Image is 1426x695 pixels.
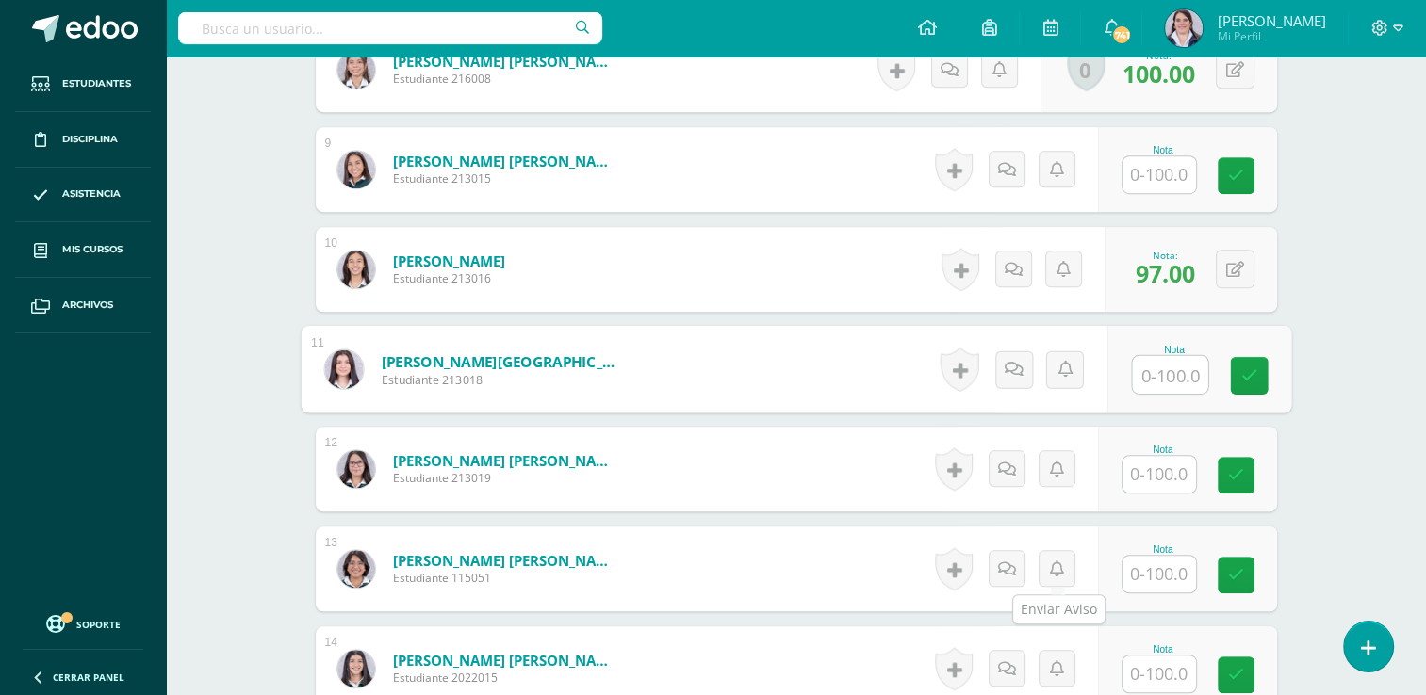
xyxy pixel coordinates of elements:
[337,51,375,89] img: a2f8dcacaf22a1cea2146a80c18ebfac.png
[337,251,375,288] img: 304c455f5b35ca66d2d9859c4516224b.png
[1021,600,1097,619] div: Enviar Aviso
[15,222,151,278] a: Mis cursos
[1132,356,1207,394] input: 0-100.0
[393,71,619,87] span: Estudiante 216008
[23,610,143,636] a: Soporte
[1123,556,1196,592] input: 0-100.0
[62,132,118,147] span: Disciplina
[381,351,614,371] a: [PERSON_NAME][GEOGRAPHIC_DATA]
[62,76,131,91] span: Estudiantes
[1123,655,1196,692] input: 0-100.0
[1123,456,1196,493] input: 0-100.0
[62,186,121,202] span: Asistencia
[62,298,113,313] span: Archivos
[1122,444,1205,455] div: Nota
[337,151,375,188] img: 56061778b055c7d63f82c18fcbe4ed22.png
[393,570,619,586] span: Estudiante 115051
[1122,644,1205,655] div: Nota
[76,618,121,631] span: Soporte
[1131,344,1217,354] div: Nota
[15,57,151,112] a: Estudiantes
[1067,48,1105,91] a: 0
[393,52,619,71] a: [PERSON_NAME] [PERSON_NAME]
[1217,28,1325,44] span: Mi Perfil
[381,371,614,388] span: Estudiante 213018
[178,12,602,44] input: Busca un usuario...
[393,651,619,670] a: [PERSON_NAME] [PERSON_NAME]
[53,671,124,684] span: Cerrar panel
[1111,24,1132,45] span: 741
[393,251,505,270] a: [PERSON_NAME]
[337,650,375,687] img: 6ec10e37d3cdb4797dfcafd01be6b3a8.png
[337,550,375,588] img: 5f5b390559614f89dcf80695e14bc2e8.png
[1123,57,1195,89] span: 100.00
[1217,11,1325,30] span: [PERSON_NAME]
[393,670,619,686] span: Estudiante 2022015
[62,242,123,257] span: Mis cursos
[1136,257,1195,289] span: 97.00
[393,451,619,470] a: [PERSON_NAME] [PERSON_NAME]
[1122,544,1205,555] div: Nota
[15,278,151,333] a: Archivos
[324,349,363,388] img: 6881d77f4d499b534e3b8746e63723e2.png
[393,152,619,170] a: [PERSON_NAME] [PERSON_NAME]
[1136,249,1195,262] div: Nota:
[393,470,619,486] span: Estudiante 213019
[337,450,375,488] img: 07f72299047296dc8baa6628d0fb2535.png
[15,112,151,168] a: Disciplina
[393,551,619,570] a: [PERSON_NAME] [PERSON_NAME]
[1123,156,1196,193] input: 0-100.0
[393,270,505,286] span: Estudiante 213016
[15,168,151,223] a: Asistencia
[393,170,619,186] span: Estudiante 213015
[1165,9,1203,47] img: fcdda600d1f9d86fa9476b2715ffd3dc.png
[1122,145,1205,155] div: Nota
